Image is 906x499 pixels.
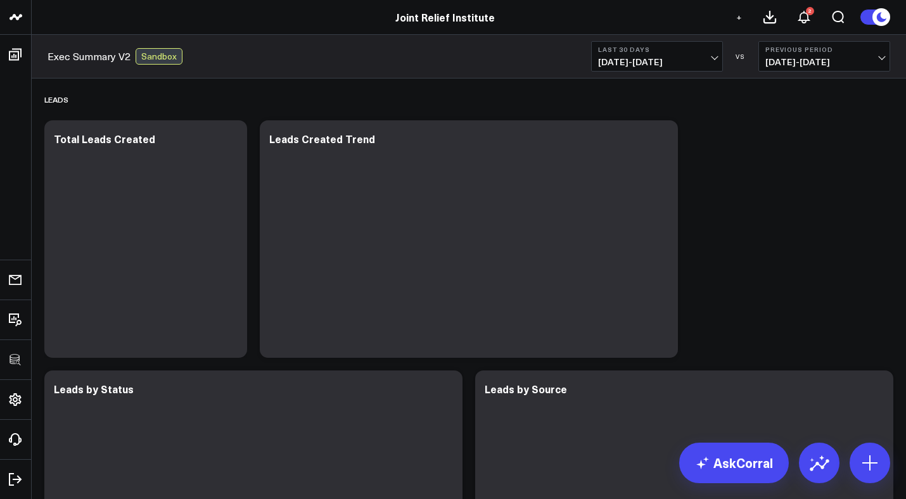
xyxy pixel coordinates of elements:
[598,57,716,67] span: [DATE] - [DATE]
[485,382,567,396] div: Leads by Source
[765,57,883,67] span: [DATE] - [DATE]
[48,49,131,63] a: Exec Summary V2
[729,53,752,60] div: VS
[736,13,742,22] span: +
[806,7,814,15] div: 2
[758,41,890,72] button: Previous Period[DATE]-[DATE]
[731,9,746,25] button: +
[765,46,883,53] b: Previous Period
[136,48,182,65] div: Sandbox
[54,382,134,396] div: Leads by Status
[395,10,495,24] a: Joint Relief Institute
[591,41,723,72] button: Last 30 Days[DATE]-[DATE]
[269,132,375,146] div: Leads Created Trend
[679,443,789,483] a: AskCorral
[44,85,68,114] div: Leads
[598,46,716,53] b: Last 30 Days
[54,132,155,146] div: Total Leads Created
